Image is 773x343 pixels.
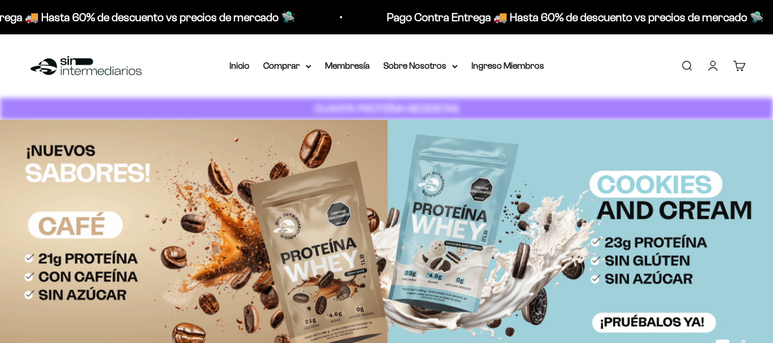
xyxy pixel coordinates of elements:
a: Membresía [325,61,370,70]
p: Pago Contra Entrega 🚚 Hasta 60% de descuento vs precios de mercado 🛸 [304,8,681,26]
summary: Sobre Nosotros [383,58,458,73]
strong: CUANTA PROTEÍNA NECESITAS [314,102,459,115]
a: Inicio [229,61,249,70]
summary: Comprar [263,58,311,73]
a: Ingreso Miembros [471,61,544,70]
